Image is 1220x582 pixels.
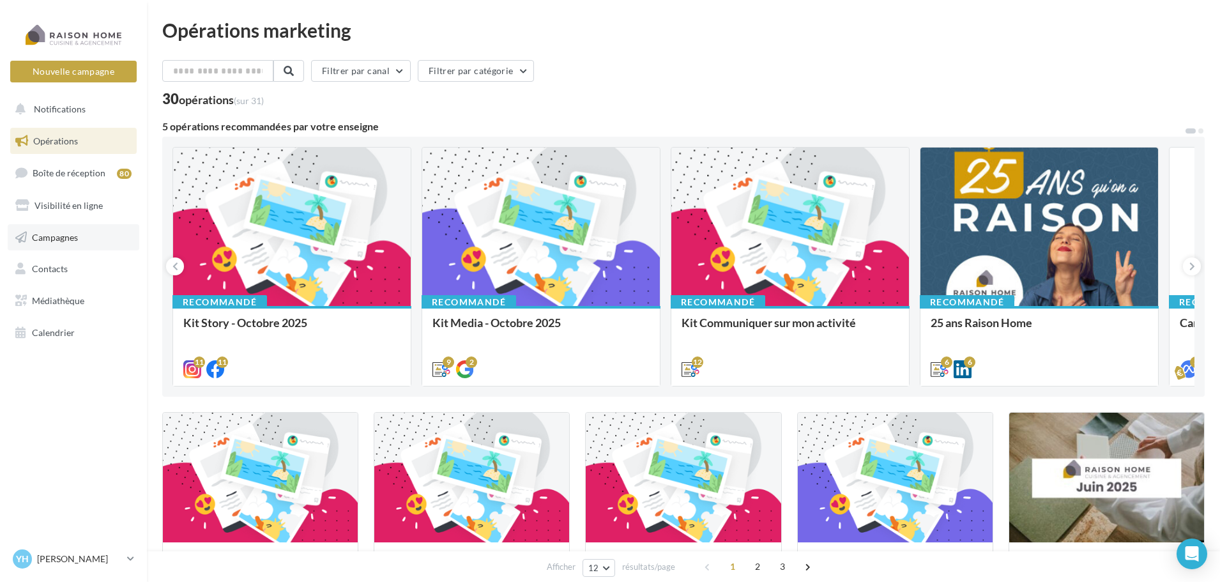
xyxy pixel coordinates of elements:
[588,563,599,573] span: 12
[941,356,952,368] div: 6
[37,553,122,565] p: [PERSON_NAME]
[443,356,454,368] div: 9
[117,169,132,179] div: 80
[162,92,264,106] div: 30
[432,316,650,342] div: Kit Media - Octobre 2025
[8,159,139,187] a: Boîte de réception80
[10,61,137,82] button: Nouvelle campagne
[162,20,1205,40] div: Opérations marketing
[33,167,105,178] span: Boîte de réception
[547,561,576,573] span: Afficher
[747,556,768,577] span: 2
[583,559,615,577] button: 12
[194,356,205,368] div: 11
[16,553,29,565] span: YH
[920,295,1014,309] div: Recommandé
[772,556,793,577] span: 3
[622,561,675,573] span: résultats/page
[418,60,534,82] button: Filtrer par catégorie
[183,316,400,342] div: Kit Story - Octobre 2025
[10,547,137,571] a: YH [PERSON_NAME]
[931,316,1148,342] div: 25 ans Raison Home
[8,128,139,155] a: Opérations
[32,263,68,274] span: Contacts
[671,295,765,309] div: Recommandé
[1190,356,1201,368] div: 3
[8,287,139,314] a: Médiathèque
[32,295,84,306] span: Médiathèque
[162,121,1184,132] div: 5 opérations recommandées par votre enseigne
[179,94,264,105] div: opérations
[422,295,516,309] div: Recommandé
[217,356,228,368] div: 11
[682,316,899,342] div: Kit Communiquer sur mon activité
[466,356,477,368] div: 2
[311,60,411,82] button: Filtrer par canal
[32,327,75,338] span: Calendrier
[34,103,86,114] span: Notifications
[964,356,975,368] div: 6
[34,200,103,211] span: Visibilité en ligne
[722,556,743,577] span: 1
[33,135,78,146] span: Opérations
[172,295,267,309] div: Recommandé
[32,231,78,242] span: Campagnes
[8,224,139,251] a: Campagnes
[8,96,134,123] button: Notifications
[8,319,139,346] a: Calendrier
[1177,539,1207,569] div: Open Intercom Messenger
[8,192,139,219] a: Visibilité en ligne
[234,95,264,106] span: (sur 31)
[692,356,703,368] div: 12
[8,256,139,282] a: Contacts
